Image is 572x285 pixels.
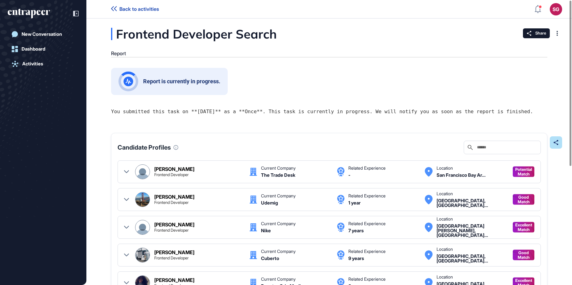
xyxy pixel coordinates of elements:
div: Dashboard [22,46,45,52]
div: Frontend Developer [154,228,189,232]
span: Good Match [516,250,531,260]
img: Tejal Prajapati [135,220,150,234]
div: San Francisco, California, United States United States [437,254,507,263]
span: Share [535,31,546,36]
div: Udemig [261,200,278,205]
div: Activities [22,61,43,67]
span: Candidate Profiles [118,144,171,151]
div: Related Experience [348,194,386,198]
div: entrapeer-logo [8,9,50,19]
div: Current Company [261,249,296,254]
div: Related Experience [348,166,386,170]
div: [PERSON_NAME] [154,278,194,283]
div: 9 years [348,256,364,261]
div: San Francisco, California, United States United States [437,198,507,208]
div: Frontend Developer [154,256,189,260]
a: New Conversation [8,28,79,40]
div: San Francisco Bay Area United States United States [437,173,486,177]
div: Santa Clara, California, United States United States [437,224,507,238]
span: Back to activities [119,6,159,12]
div: 1 year [348,200,361,205]
div: Cuberto [261,256,279,261]
div: [PERSON_NAME] [154,194,194,199]
div: Location [437,247,453,251]
div: Location [437,275,453,279]
div: Frontend Developer [154,200,189,204]
span: Good Match [516,195,531,204]
img: Artem Dordzhiev [135,248,150,262]
div: Related Experience [348,249,386,254]
div: Frontend Developer Search [111,28,338,40]
div: New Conversation [22,31,62,37]
span: Excellent Match [515,223,532,232]
div: [PERSON_NAME] [154,167,194,171]
div: Current Company [261,221,296,226]
div: 7 years [348,228,364,233]
img: Emma Deng [135,165,150,179]
div: Current Company [261,277,296,281]
div: Nike [261,228,271,233]
span: Potential Match [515,167,532,176]
div: Current Company [261,166,296,170]
div: Related Experience [348,277,386,281]
div: Current Company [261,194,296,198]
div: Location [437,166,453,170]
div: The Trade Desk [261,173,295,177]
a: Activities [8,58,79,70]
pre: You submitted this task on **[DATE]** as a **Once**. This task is currently in progress. We will ... [111,108,547,116]
a: Back to activities [111,6,159,12]
img: pulse [123,76,133,86]
div: Frontend Developer [154,173,189,177]
div: Related Experience [348,221,386,226]
a: Dashboard [8,43,79,55]
div: Report [111,51,126,56]
div: [PERSON_NAME] [154,222,194,227]
div: Location [437,192,453,196]
div: Report is currently in progress. [143,79,220,84]
div: [PERSON_NAME] [154,250,194,255]
div: - [348,173,350,177]
img: Ertan Ercan [135,192,150,207]
button: SG [550,3,562,15]
div: Location [437,217,453,221]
